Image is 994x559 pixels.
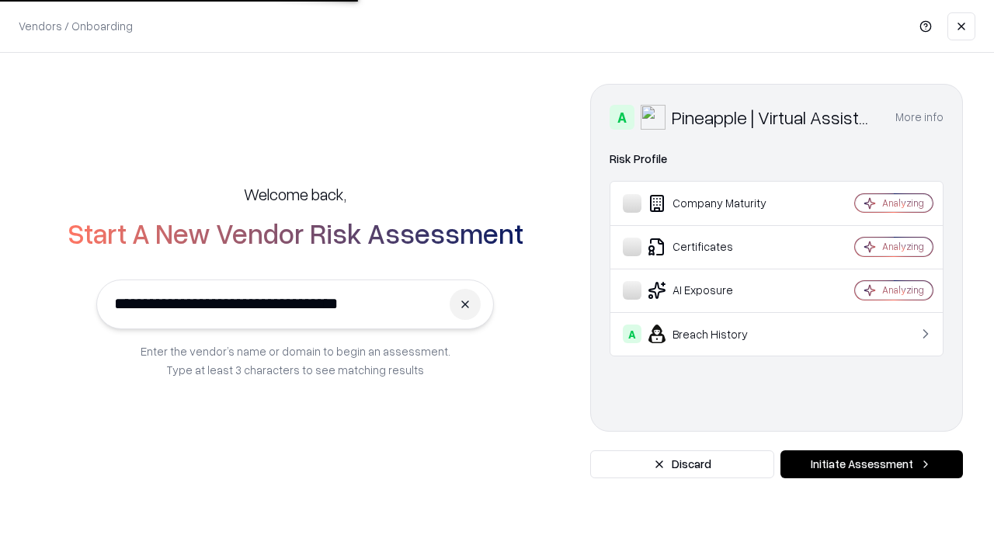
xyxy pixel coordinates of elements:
[623,194,808,213] div: Company Maturity
[882,283,924,297] div: Analyzing
[672,105,877,130] div: Pineapple | Virtual Assistant Agency
[780,450,963,478] button: Initiate Assessment
[623,325,641,343] div: A
[623,238,808,256] div: Certificates
[610,105,634,130] div: A
[623,325,808,343] div: Breach History
[244,183,346,205] h5: Welcome back,
[623,281,808,300] div: AI Exposure
[882,240,924,253] div: Analyzing
[141,342,450,379] p: Enter the vendor’s name or domain to begin an assessment. Type at least 3 characters to see match...
[882,196,924,210] div: Analyzing
[641,105,666,130] img: Pineapple | Virtual Assistant Agency
[610,150,944,168] div: Risk Profile
[895,103,944,131] button: More info
[590,450,774,478] button: Discard
[68,217,523,248] h2: Start A New Vendor Risk Assessment
[19,18,133,34] p: Vendors / Onboarding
